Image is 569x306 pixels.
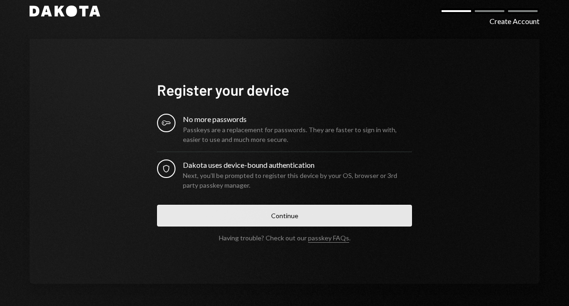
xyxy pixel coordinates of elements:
[219,234,351,242] div: Having trouble? Check out our .
[157,80,412,99] h1: Register your device
[157,205,412,226] button: Continue
[183,125,412,144] div: Passkeys are a replacement for passwords. They are faster to sign in with, easier to use and much...
[183,171,412,190] div: Next, you’ll be prompted to register this device by your OS, browser or 3rd party passkey manager.
[183,114,412,125] div: No more passwords
[490,16,539,27] div: Create Account
[308,234,349,243] a: passkey FAQs
[183,159,412,171] div: Dakota uses device-bound authentication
